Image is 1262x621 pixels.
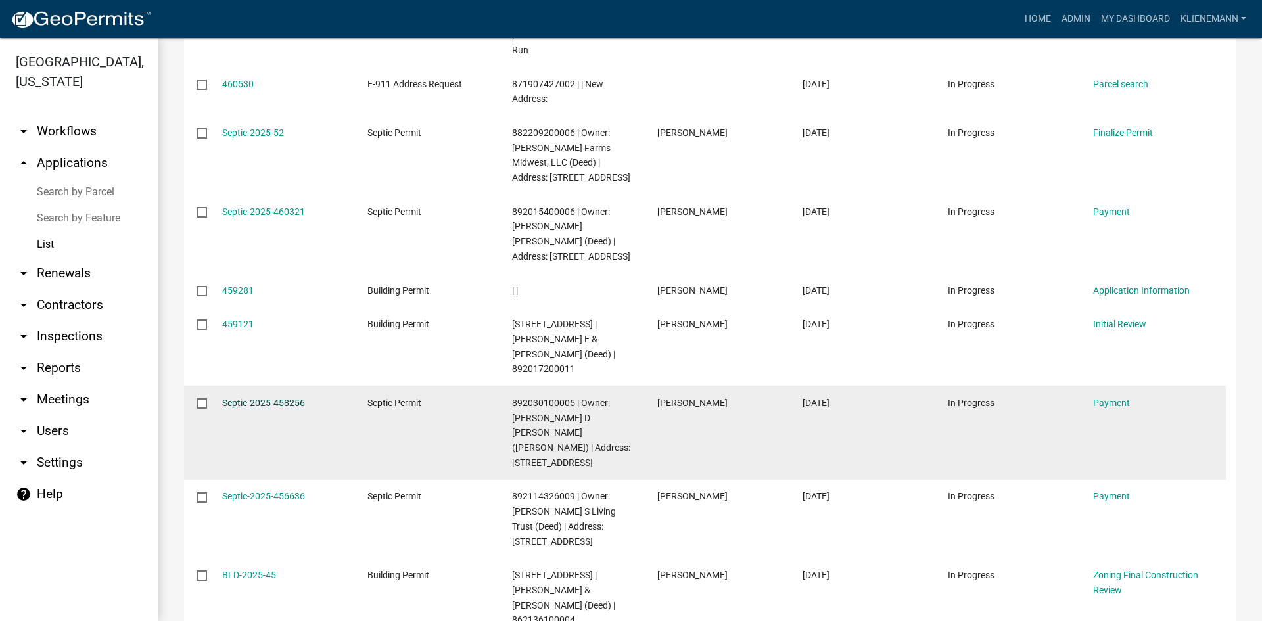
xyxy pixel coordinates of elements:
i: help [16,486,32,502]
a: Parcel search [1093,79,1148,89]
i: arrow_drop_down [16,392,32,407]
span: In Progress [948,206,994,217]
span: In Progress [948,398,994,408]
a: BLD-2025-45 [222,570,276,580]
span: Lori Kohart [657,570,728,580]
span: Building Permit [367,285,429,296]
span: 892030100005 | Owner: Rieks, Joey D Rieks, Jeanne E (Deed) | Address: 14434 US HIGHWAY 65 [512,398,630,468]
i: arrow_drop_up [16,155,32,171]
span: Brandon Morton [657,206,728,217]
a: Home [1019,7,1056,32]
span: Lori Kohart [657,319,728,329]
a: My Dashboard [1096,7,1175,32]
i: arrow_drop_down [16,423,32,439]
span: 871907427002 | | New Address: [512,79,603,104]
span: Building Permit [367,570,429,580]
a: Septic-2025-460321 [222,206,305,217]
span: Septic Permit [367,206,421,217]
span: 12051 MM AVE | Aldinger, Douglas E & Joanne K (Deed) | 892017200011 [512,319,615,374]
a: Payment [1093,206,1130,217]
a: Application Information [1093,285,1190,296]
a: 460530 [222,79,254,89]
span: Kendall Lienemann [657,285,728,296]
span: 892015400006 | Owner: Vandegrift, Matthew Vandegrift, Baylee (Deed) | Address: 25638 COUNTY HIGHW... [512,206,630,262]
span: Building Permit [367,319,429,329]
i: arrow_drop_down [16,329,32,344]
span: Brandon Morton [657,491,728,501]
i: arrow_drop_down [16,124,32,139]
span: In Progress [948,570,994,580]
span: In Progress [948,285,994,296]
i: arrow_drop_down [16,455,32,471]
a: Septic-2025-456636 [222,491,305,501]
span: nathan earl ostrander [657,127,728,138]
span: In Progress [948,127,994,138]
span: 08/01/2025 [803,398,830,408]
span: 08/07/2025 [803,79,830,89]
span: 08/05/2025 [803,285,830,296]
a: Payment [1093,398,1130,408]
a: Zoning Final Construction Review [1093,570,1198,595]
span: E-911 Address Request [367,79,462,89]
span: Septic Permit [367,491,421,501]
span: | | [512,285,518,296]
span: In Progress [948,491,994,501]
span: Brandon Morton [657,398,728,408]
i: arrow_drop_down [16,297,32,313]
a: klienemann [1175,7,1251,32]
a: Septic-2025-458256 [222,398,305,408]
span: 07/29/2025 [803,570,830,580]
a: 459121 [222,319,254,329]
i: arrow_drop_down [16,360,32,376]
span: Septic Permit [367,127,421,138]
span: 882209200006 | Owner: Christensen Farms Midwest, LLC (Deed) | Address: 15002 E AVE [512,127,630,183]
span: In Progress [948,319,994,329]
a: Septic-2025-52 [222,127,284,138]
a: Initial Review [1093,319,1146,329]
a: Finalize Permit [1093,127,1153,138]
span: 08/04/2025 [803,319,830,329]
span: 08/06/2025 [803,206,830,217]
a: 459281 [222,285,254,296]
i: arrow_drop_down [16,265,32,281]
a: Payment [1093,491,1130,501]
span: 892114326009 | Owner: Wohlert, Rita S Living Trust (Deed) | Address: 2710 RIVER OAKS [512,491,616,546]
span: Septic Permit [367,398,421,408]
span: 07/29/2025 [803,491,830,501]
a: Admin [1056,7,1096,32]
span: In Progress [948,79,994,89]
span: 08/07/2025 [803,127,830,138]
